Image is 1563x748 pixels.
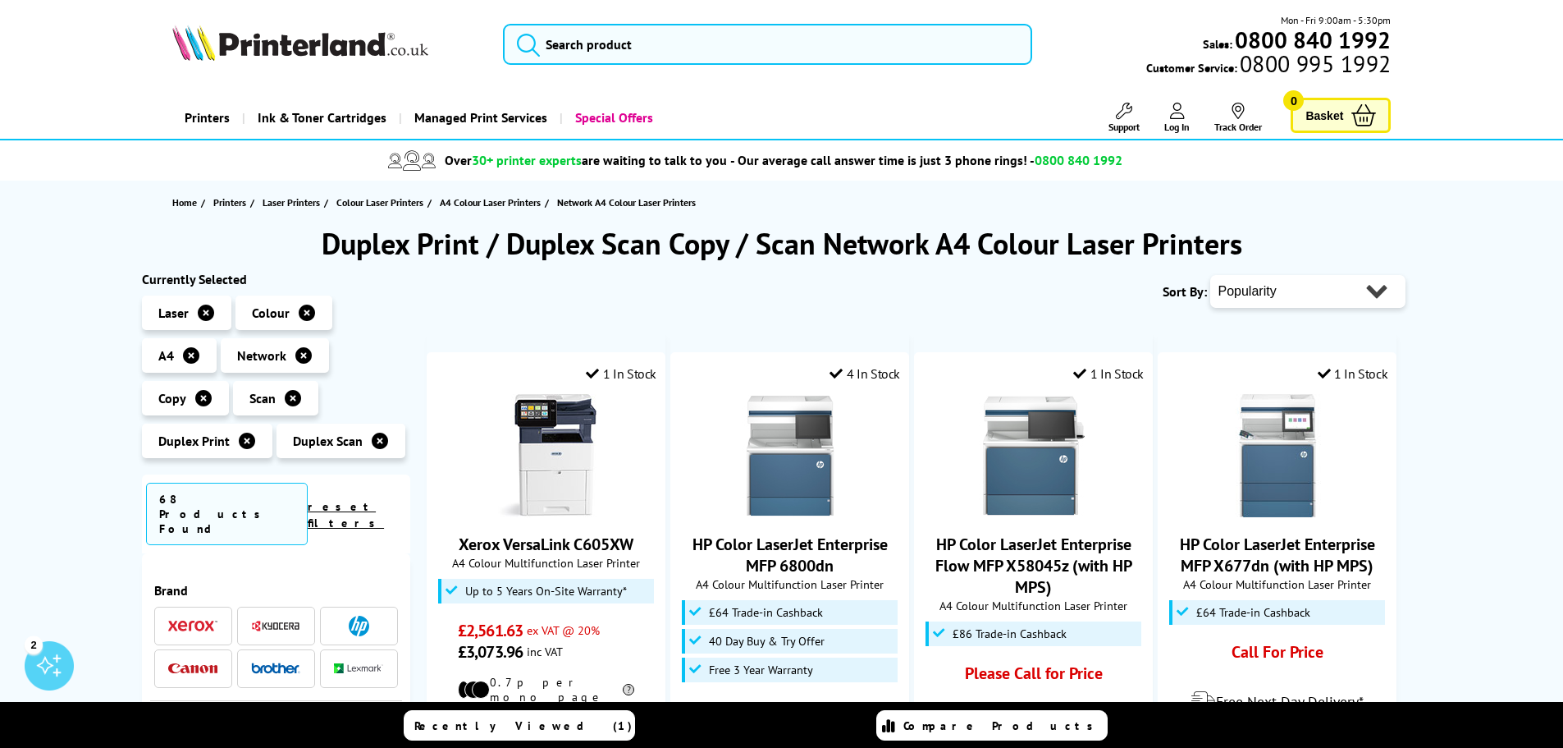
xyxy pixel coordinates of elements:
span: Recently Viewed (1) [414,718,633,733]
span: A4 Colour Multifunction Laser Printer [436,555,656,571]
a: Lexmark [334,659,383,679]
span: Mon - Fri 9:00am - 5:30pm [1281,12,1391,28]
span: Network [237,347,286,364]
a: HP Color LaserJet Enterprise MFP 6800dn [729,504,852,521]
span: Colour [252,305,290,321]
a: Track Order [1214,103,1262,133]
span: Up to 5 Years On-Site Warranty* [465,585,627,598]
a: Support [1108,103,1140,133]
a: Recently Viewed (1) [404,710,635,741]
span: A4 Colour Multifunction Laser Printer [1167,576,1387,592]
a: HP [334,616,383,636]
a: Laser Printers [263,194,324,211]
a: Xerox [168,616,217,636]
a: HP Color LaserJet Enterprise Flow MFP X58045z (with HP MPS) [972,504,1095,521]
img: HP Color LaserJet Enterprise MFP 6800dn [729,394,852,517]
span: A4 [158,347,174,364]
a: Compare Products [876,710,1108,741]
a: HP Color LaserJet Enterprise MFP 6800dn [692,534,888,576]
span: 30+ printer experts [472,152,582,168]
span: ex VAT @ 20% [527,622,600,638]
a: Xerox VersaLink C605XW [485,504,608,521]
a: Canon [168,659,217,679]
span: Laser [158,305,189,321]
img: HP Color LaserJet Enterprise Flow MFP X58045z (with HP MPS) [972,394,1095,517]
span: Scan [249,390,276,406]
div: Call For Price [1189,641,1365,671]
div: 2 [25,636,43,654]
span: Laser Printers [263,194,320,211]
img: Brother [251,663,300,674]
a: reset filters [308,499,384,530]
span: Duplex Print [158,433,230,449]
div: 1 In Stock [586,365,656,382]
a: HP Color LaserJet Enterprise Flow MFP X58045z (with HP MPS) [935,534,1132,598]
img: Xerox VersaLink C605XW [485,394,608,517]
span: £3,073.96 [458,641,523,663]
span: £86 Trade-in Cashback [953,627,1067,640]
a: Basket 0 [1291,98,1391,133]
h1: Duplex Print / Duplex Scan Copy / Scan Network A4 Colour Laser Printers [142,224,1422,263]
a: Printers [172,97,242,139]
a: A4 Colour Laser Printers [440,194,545,211]
div: Please Call for Price [945,663,1122,692]
a: Printers [213,194,250,211]
span: 0800 840 1992 [1035,152,1122,168]
span: £64 Trade-in Cashback [709,606,823,619]
div: modal_delivery [923,700,1144,746]
a: Home [172,194,201,211]
span: 0 [1283,90,1304,111]
div: 1 In Stock [1318,365,1388,382]
a: Ink & Toner Cartridges [242,97,399,139]
a: Kyocera [251,616,300,636]
a: Special Offers [560,97,665,139]
div: Currently Selected [142,271,411,287]
span: Printers [213,194,246,211]
span: Log In [1164,121,1190,133]
span: Colour Laser Printers [336,194,423,211]
img: Canon [168,663,217,674]
span: 68 Products Found [146,483,308,545]
a: Printerland Logo [172,25,483,64]
span: 40 Day Buy & Try Offer [709,635,825,648]
a: Xerox VersaLink C605XW [459,534,633,555]
img: Xerox [168,620,217,631]
span: Over are waiting to talk to you [445,152,727,168]
div: Brand [154,582,399,599]
span: Copy [158,390,186,406]
input: Search product [503,24,1032,65]
a: HP Color LaserJet Enterprise MFP X677dn (with HP MPS) [1216,504,1339,521]
img: HP Color LaserJet Enterprise MFP X677dn (with HP MPS) [1216,394,1339,517]
span: £2,666.58 [702,699,766,720]
span: Compare Products [903,718,1102,733]
span: Free 3 Year Warranty [709,663,813,677]
span: £2,561.63 [458,620,523,641]
span: Basket [1305,104,1343,126]
span: Network A4 Colour Laser Printers [557,196,696,209]
span: Customer Service: [1146,56,1391,76]
span: inc VAT [527,644,563,659]
span: 0800 995 1992 [1237,56,1391,71]
span: - Our average call answer time is just 3 phone rings! - [730,152,1122,168]
img: Kyocera [251,620,300,632]
div: modal_delivery [1167,679,1387,725]
div: 1 In Stock [1073,365,1144,382]
span: Sort By: [1163,283,1207,300]
img: Printerland Logo [172,25,428,61]
a: Brother [251,659,300,679]
span: Duplex Scan [293,433,363,449]
a: Managed Print Services [399,97,560,139]
a: HP Color LaserJet Enterprise MFP X677dn (with HP MPS) [1180,534,1375,576]
span: A4 Colour Multifunction Laser Printer [679,576,900,592]
div: 4 In Stock [829,365,900,382]
span: £64 Trade-in Cashback [1196,606,1310,619]
b: 0800 840 1992 [1235,25,1391,55]
a: Colour Laser Printers [336,194,427,211]
a: 0800 840 1992 [1232,32,1391,48]
img: Lexmark [334,663,383,673]
img: HP [349,616,369,636]
span: A4 Colour Multifunction Laser Printer [923,598,1144,613]
li: 0.7p per mono page [458,675,634,704]
span: Support [1108,121,1140,133]
a: Log In [1164,103,1190,133]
